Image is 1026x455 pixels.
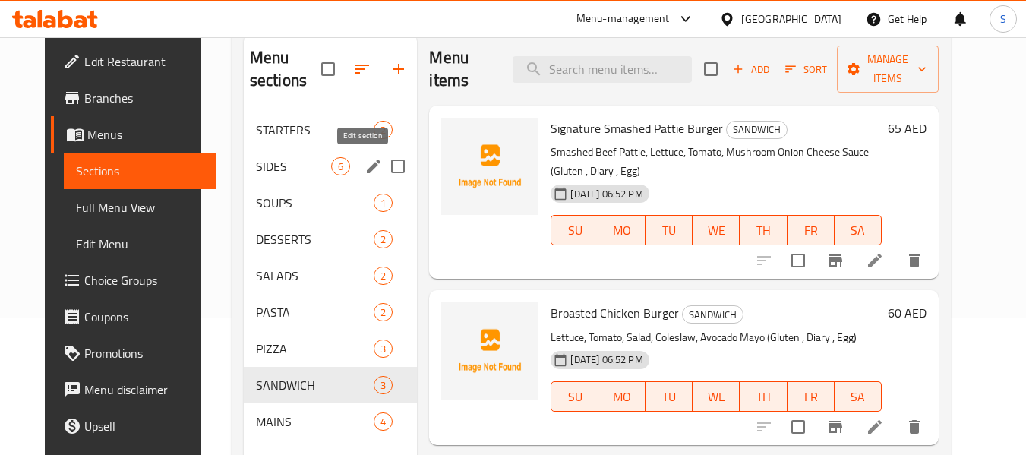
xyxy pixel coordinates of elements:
[695,53,727,85] span: Select section
[598,215,646,245] button: MO
[51,80,216,116] a: Branches
[84,308,204,326] span: Coupons
[64,189,216,226] a: Full Menu View
[84,417,204,435] span: Upsell
[256,267,374,285] span: SALADS
[551,215,598,245] button: SU
[683,306,743,324] span: SANDWICH
[817,242,854,279] button: Branch-specific-item
[576,10,670,28] div: Menu-management
[51,408,216,444] a: Upsell
[51,43,216,80] a: Edit Restaurant
[682,305,743,324] div: SANDWICH
[84,89,204,107] span: Branches
[605,220,639,242] span: MO
[841,386,876,408] span: SA
[87,125,204,144] span: Menus
[374,123,392,137] span: 2
[256,194,374,212] span: SOUPS
[256,376,374,394] span: SANDWICH
[652,220,687,242] span: TU
[374,412,393,431] div: items
[605,386,639,408] span: MO
[84,344,204,362] span: Promotions
[51,116,216,153] a: Menus
[837,46,939,93] button: Manage items
[557,220,592,242] span: SU
[84,271,204,289] span: Choice Groups
[250,46,322,92] h2: Menu sections
[598,381,646,412] button: MO
[244,112,418,148] div: STARTERS2
[551,117,723,140] span: Signature Smashed Pattie Burger
[866,418,884,436] a: Edit menu item
[551,302,679,324] span: Broasted Chicken Burger
[51,299,216,335] a: Coupons
[835,381,882,412] button: SA
[841,220,876,242] span: SA
[693,381,740,412] button: WE
[374,230,393,248] div: items
[781,58,831,81] button: Sort
[652,386,687,408] span: TU
[332,160,349,174] span: 6
[76,162,204,180] span: Sections
[374,267,393,285] div: items
[866,251,884,270] a: Edit menu item
[646,381,693,412] button: TU
[64,153,216,189] a: Sections
[727,58,775,81] span: Add item
[244,367,418,403] div: SANDWICH3
[788,215,835,245] button: FR
[244,185,418,221] div: SOUPS1
[726,121,788,139] div: SANDWICH
[794,386,829,408] span: FR
[76,198,204,216] span: Full Menu View
[646,215,693,245] button: TU
[256,157,332,175] span: SIDES
[896,409,933,445] button: delete
[244,403,418,440] div: MAINS4
[256,121,374,139] span: STARTERS
[731,61,772,78] span: Add
[740,381,787,412] button: TH
[64,226,216,262] a: Edit Menu
[344,51,380,87] span: Sort sections
[746,220,781,242] span: TH
[244,258,418,294] div: SALADS2
[513,56,692,83] input: search
[727,121,787,138] span: SANDWICH
[727,58,775,81] button: Add
[51,335,216,371] a: Promotions
[1000,11,1006,27] span: S
[244,106,418,446] nav: Menu sections
[888,118,927,139] h6: 65 AED
[374,305,392,320] span: 2
[429,46,494,92] h2: Menu items
[312,53,344,85] span: Select all sections
[374,415,392,429] span: 4
[835,215,882,245] button: SA
[244,294,418,330] div: PASTA2
[551,143,881,181] p: Smashed Beef Pattie, Lettuce, Tomato, Mushroom Onion Cheese Sauce (Gluten , Diary , Egg)
[256,230,374,248] span: DESSERTS
[76,235,204,253] span: Edit Menu
[84,52,204,71] span: Edit Restaurant
[256,340,374,358] span: PIZZA
[362,155,385,178] button: edit
[374,342,392,356] span: 3
[374,303,393,321] div: items
[896,242,933,279] button: delete
[888,302,927,324] h6: 60 AED
[699,386,734,408] span: WE
[817,409,854,445] button: Branch-specific-item
[564,352,649,367] span: [DATE] 06:52 PM
[244,221,418,258] div: DESSERTS2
